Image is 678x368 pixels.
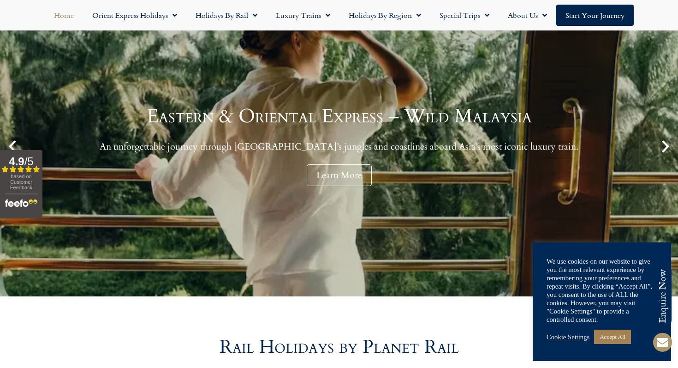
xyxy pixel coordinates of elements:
[594,330,631,344] a: Accept All
[547,333,589,341] a: Cookie Settings
[267,5,339,26] a: Luxury Trains
[5,5,673,26] nav: Menu
[45,5,83,26] a: Home
[100,107,578,126] h1: Eastern & Oriental Express – Wild Malaysia
[76,338,602,356] h2: Rail Holidays by Planet Rail
[658,139,673,154] div: Next slide
[547,257,657,324] div: We use cookies on our website to give you the most relevant experience by remembering your prefer...
[5,139,20,154] div: Previous slide
[186,5,267,26] a: Holidays by Rail
[83,5,186,26] a: Orient Express Holidays
[100,141,578,152] p: An unforgettable journey through [GEOGRAPHIC_DATA]’s jungles and coastlines aboard Asia’s most ic...
[430,5,499,26] a: Special Trips
[339,5,430,26] a: Holidays by Region
[556,5,634,26] a: Start your Journey
[499,5,556,26] a: About Us
[307,164,372,186] a: Learn More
